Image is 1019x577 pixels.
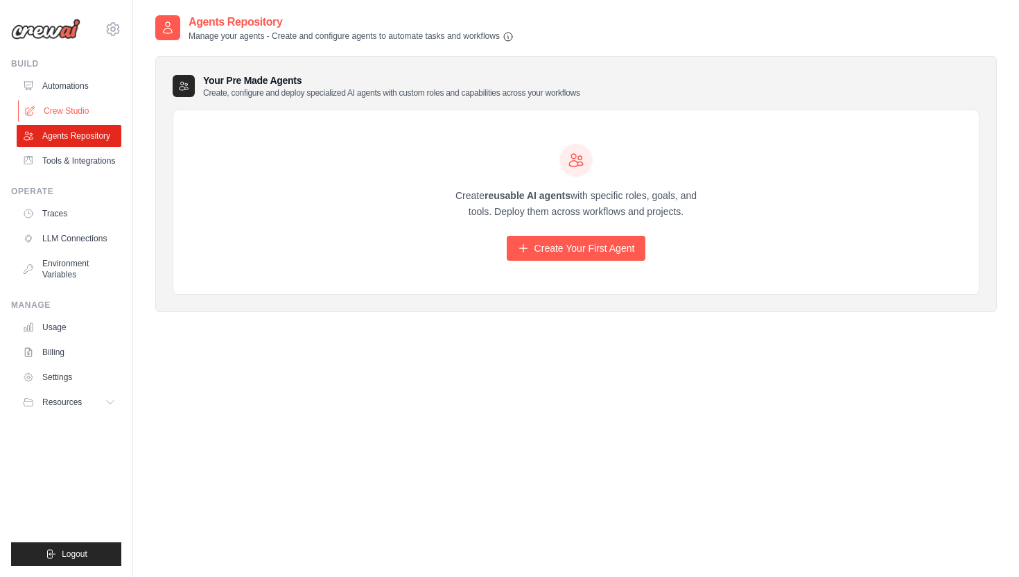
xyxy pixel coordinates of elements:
[17,75,121,97] a: Automations
[17,366,121,388] a: Settings
[17,341,121,363] a: Billing
[11,19,80,40] img: Logo
[17,227,121,250] a: LLM Connections
[17,125,121,147] a: Agents Repository
[189,14,514,31] h2: Agents Repository
[17,203,121,225] a: Traces
[11,542,121,566] button: Logout
[42,397,82,408] span: Resources
[507,236,646,261] a: Create Your First Agent
[443,188,709,220] p: Create with specific roles, goals, and tools. Deploy them across workflows and projects.
[17,316,121,338] a: Usage
[17,391,121,413] button: Resources
[17,252,121,286] a: Environment Variables
[17,150,121,172] a: Tools & Integrations
[203,74,580,98] h3: Your Pre Made Agents
[11,186,121,197] div: Operate
[11,58,121,69] div: Build
[62,549,87,560] span: Logout
[11,300,121,311] div: Manage
[203,87,580,98] p: Create, configure and deploy specialized AI agents with custom roles and capabilities across your...
[18,100,123,122] a: Crew Studio
[189,31,514,42] p: Manage your agents - Create and configure agents to automate tasks and workflows
[485,190,571,201] strong: reusable AI agents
